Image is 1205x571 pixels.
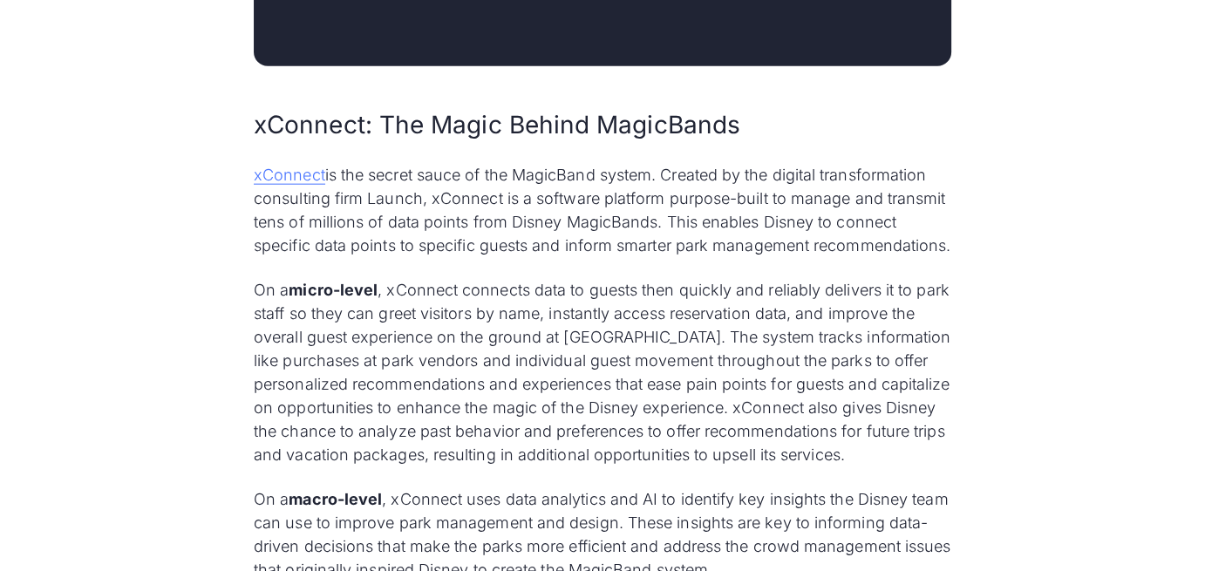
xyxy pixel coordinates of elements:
p: On a , xConnect connects data to guests then quickly and reliably delivers it to park staff so th... [254,278,951,466]
h2: xConnect: The Magic Behind MagicBands [254,108,951,142]
a: xConnect [254,166,325,185]
strong: macro-level [289,490,382,508]
p: is the secret sauce of the MagicBand system. Created by the digital transformation consulting fir... [254,163,951,257]
strong: micro-level [289,281,378,299]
